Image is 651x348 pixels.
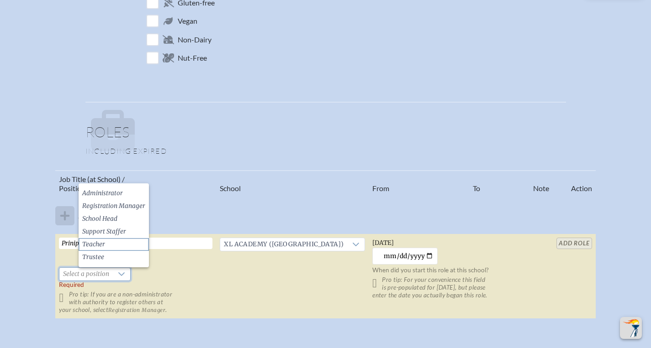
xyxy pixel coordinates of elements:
[178,16,197,26] span: Vegan
[59,291,212,314] p: Pro tip: If you are a non-administrator with authority to register others at your school, select .
[79,213,149,225] li: School Head
[82,227,126,236] span: Support Staffer
[59,281,84,288] span: Required
[469,171,530,197] th: To
[59,238,212,249] input: Job Title, eg, Science Teacher, 5th Grade
[79,225,149,238] li: Support Staffer
[220,238,347,251] span: XL Academy (Orlando)
[372,266,526,274] p: When did you start this role at this school?
[372,276,526,299] p: Pro tip: For your convenience this field is pre-populated for [DATE], but please enter the date y...
[85,125,566,146] h1: Roles
[82,189,123,198] span: Administrator
[79,238,149,251] li: Teacher
[82,253,104,262] span: Trustee
[55,171,216,197] th: Job Title (at School) / Position (vis-a-vis FCIS)
[553,171,595,197] th: Action
[108,307,165,313] span: Registration Manager
[178,53,207,62] span: Nut-Free
[79,187,149,200] li: Administrator
[620,317,642,339] button: Scroll Top
[82,202,145,211] span: Registration Manager
[59,268,113,280] span: Select a position
[79,200,149,213] li: Registration Manager
[82,240,105,249] span: Teacher
[178,35,212,44] span: Non-Dairy
[529,171,553,197] th: Note
[85,146,566,156] p: Including expired
[82,214,117,223] span: School Head
[79,251,149,264] li: Trustee
[622,319,640,337] img: To the top
[216,171,369,197] th: School
[372,239,394,247] span: [DATE]
[369,171,469,197] th: From
[79,183,149,267] ul: Option List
